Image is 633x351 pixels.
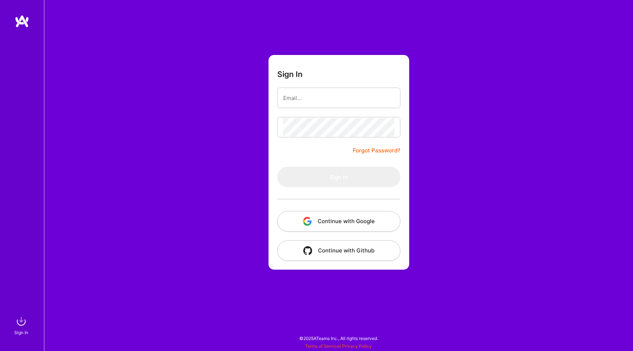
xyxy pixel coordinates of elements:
[342,343,372,349] a: Privacy Policy
[14,329,28,336] div: Sign In
[44,329,633,347] div: © 2025 ATeams Inc., All rights reserved.
[277,70,303,79] h3: Sign In
[303,246,312,255] img: icon
[283,89,395,107] input: Email...
[277,240,400,261] button: Continue with Github
[303,217,312,226] img: icon
[353,146,400,155] a: Forgot Password?
[305,343,340,349] a: Terms of Service
[15,314,29,336] a: sign inSign In
[277,167,400,187] button: Sign In
[15,15,29,28] img: logo
[305,343,372,349] span: |
[14,314,29,329] img: sign in
[277,211,400,232] button: Continue with Google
